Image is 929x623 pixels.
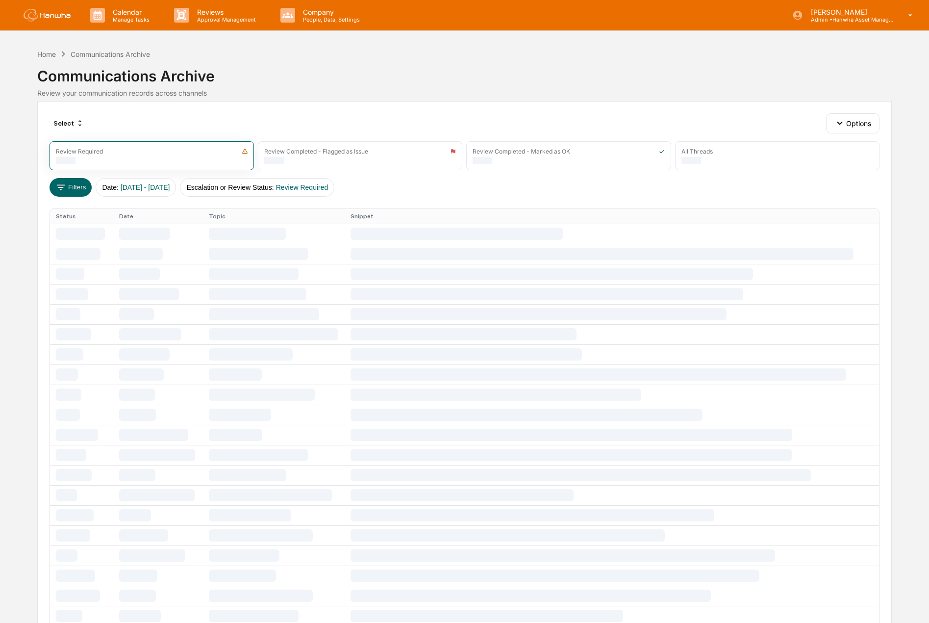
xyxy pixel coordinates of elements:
[105,16,154,23] p: Manage Tasks
[264,148,368,155] div: Review Completed - Flagged as Issue
[242,148,248,155] img: icon
[37,59,892,85] div: Communications Archive
[56,148,103,155] div: Review Required
[189,8,261,16] p: Reviews
[659,148,665,155] img: icon
[345,209,879,224] th: Snippet
[803,8,894,16] p: [PERSON_NAME]
[24,9,71,22] img: logo
[450,148,456,155] img: icon
[96,178,176,197] button: Date:[DATE] - [DATE]
[50,178,92,197] button: Filters
[276,183,328,191] span: Review Required
[71,50,150,58] div: Communications Archive
[37,50,56,58] div: Home
[295,8,365,16] p: Company
[113,209,203,224] th: Date
[203,209,345,224] th: Topic
[37,89,892,97] div: Review your communication records across channels
[121,183,170,191] span: [DATE] - [DATE]
[826,113,879,133] button: Options
[50,209,113,224] th: Status
[180,178,334,197] button: Escalation or Review Status:Review Required
[50,115,88,131] div: Select
[295,16,365,23] p: People, Data, Settings
[803,16,894,23] p: Admin • Hanwha Asset Management ([GEOGRAPHIC_DATA]) Ltd.
[189,16,261,23] p: Approval Management
[105,8,154,16] p: Calendar
[473,148,570,155] div: Review Completed - Marked as OK
[681,148,713,155] div: All Threads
